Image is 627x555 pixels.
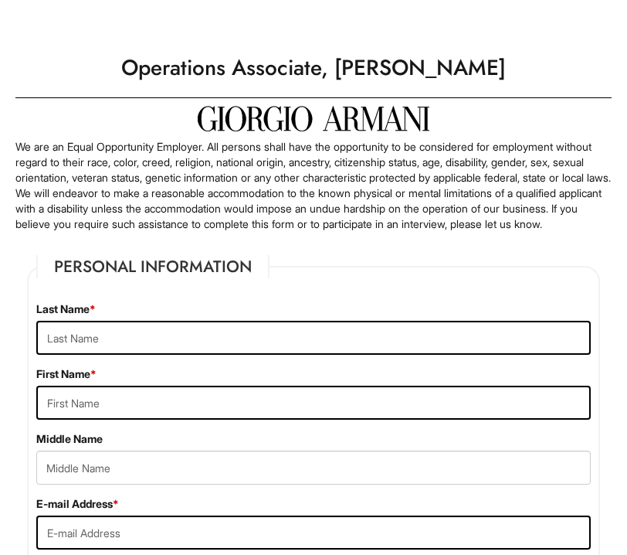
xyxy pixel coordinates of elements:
[198,106,429,131] img: Giorgio Armani
[15,139,612,232] p: We are an Equal Opportunity Employer. All persons shall have the opportunity to be considered for...
[36,516,591,550] input: E-mail Address
[36,255,269,278] legend: Personal Information
[36,431,103,447] label: Middle Name
[36,366,97,382] label: First Name
[36,451,591,485] input: Middle Name
[36,386,591,420] input: First Name
[36,301,96,317] label: Last Name
[36,496,119,512] label: E-mail Address
[36,321,591,355] input: Last Name
[8,46,619,90] h1: Operations Associate, [PERSON_NAME]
